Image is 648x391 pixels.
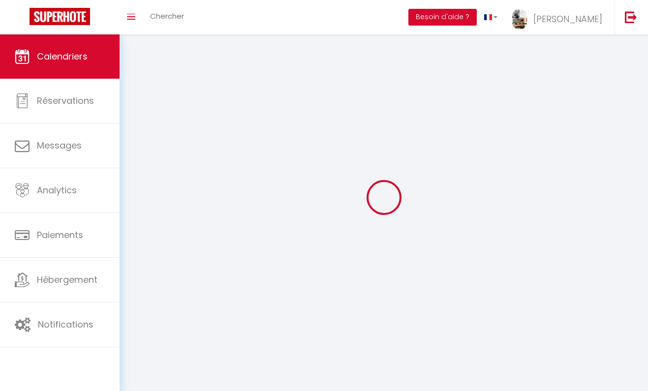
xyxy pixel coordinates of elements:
span: Analytics [37,184,77,196]
span: Réservations [37,94,94,107]
span: Notifications [38,318,93,331]
button: Besoin d'aide ? [408,9,477,26]
img: logout [625,11,637,23]
span: Paiements [37,229,83,241]
img: ... [512,9,527,30]
img: Super Booking [30,8,90,25]
span: Messages [37,139,82,151]
span: Calendriers [37,50,88,62]
span: Hébergement [37,273,97,286]
span: Chercher [150,11,184,21]
span: [PERSON_NAME] [533,13,602,25]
